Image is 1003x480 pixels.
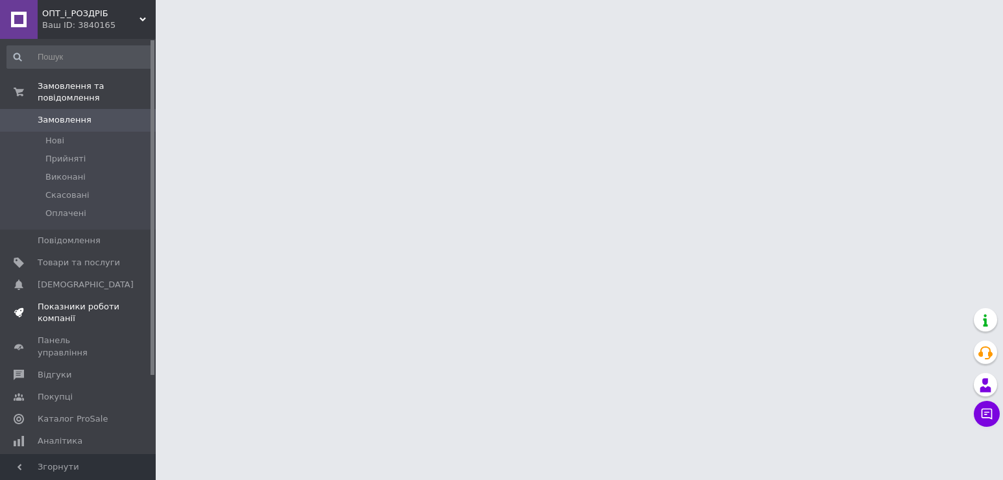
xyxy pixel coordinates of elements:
span: Аналітика [38,435,82,447]
span: Прийняті [45,153,86,165]
span: Виконані [45,171,86,183]
span: Панель управління [38,335,120,358]
span: Оплачені [45,208,86,219]
span: Покупці [38,391,73,403]
span: Замовлення та повідомлення [38,80,156,104]
span: Товари та послуги [38,257,120,269]
span: Повідомлення [38,235,101,246]
span: Замовлення [38,114,91,126]
span: ОПТ_і_РОЗДРІБ [42,8,139,19]
button: Чат з покупцем [974,401,1000,427]
span: [DEMOGRAPHIC_DATA] [38,279,134,291]
div: Ваш ID: 3840165 [42,19,156,31]
span: Показники роботи компанії [38,301,120,324]
span: Каталог ProSale [38,413,108,425]
span: Скасовані [45,189,90,201]
span: Відгуки [38,369,71,381]
input: Пошук [6,45,153,69]
span: Нові [45,135,64,147]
